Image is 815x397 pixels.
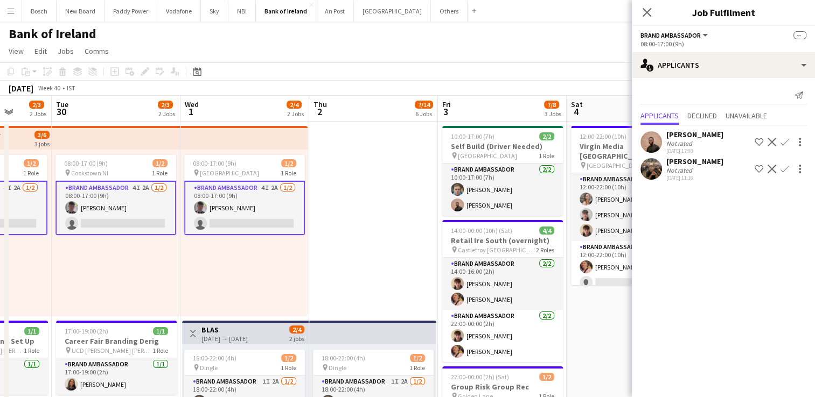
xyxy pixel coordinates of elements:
[56,358,177,395] app-card-role: Brand Ambassador1/117:00-19:00 (2h)[PERSON_NAME]
[30,44,51,58] a: Edit
[415,110,433,118] div: 6 Jobs
[71,169,108,177] span: Cookstown NI
[184,155,305,235] app-job-card: 08:00-17:00 (9h)1/2 [GEOGRAPHIC_DATA]1 RoleBrand Ambassador4I2A1/208:00-17:00 (9h)[PERSON_NAME]
[152,159,168,167] span: 1/2
[442,220,563,362] app-job-card: 14:00-00:00 (10h) (Sat)4/4Retail Ire South (overnight) Castletroy [GEOGRAPHIC_DATA]2 RolesBrand A...
[451,226,512,235] span: 14:00-00:00 (10h) (Sat)
[539,373,554,381] span: 1/2
[9,46,24,56] span: View
[184,181,305,235] app-card-role: Brand Ambassador4I2A1/208:00-17:00 (9h)[PERSON_NAME]
[442,382,563,392] h3: Group Risk Group Rec
[55,155,176,235] app-job-card: 08:00-17:00 (9h)1/2 Cookstown NI1 RoleBrand Ambassador4I2A1/208:00-17:00 (9h)[PERSON_NAME]
[34,46,47,56] span: Edit
[22,1,57,22] button: Bosch
[640,31,701,39] span: Brand Ambassador
[201,1,228,22] button: Sky
[539,226,554,235] span: 4/4
[256,1,316,22] button: Bank of Ireland
[200,364,218,372] span: Dingle
[409,364,425,372] span: 1 Role
[442,100,451,109] span: Fri
[24,327,39,335] span: 1/1
[281,159,296,167] span: 1/2
[571,126,692,285] app-job-card: 12:00-22:00 (10h)4/5Virgin Media [GEOGRAPHIC_DATA] [GEOGRAPHIC_DATA]2 RolesBrand Ambassador3/312:...
[640,112,679,119] span: Applicants
[24,346,39,355] span: 1 Role
[4,44,28,58] a: View
[442,126,563,216] app-job-card: 10:00-17:00 (7h)2/2Self Build (Driver Needed) [GEOGRAPHIC_DATA]1 RoleBrand Ambassador2/210:00-17:...
[354,1,431,22] button: [GEOGRAPHIC_DATA]
[287,110,304,118] div: 2 Jobs
[640,31,709,39] button: Brand Ambassador
[152,169,168,177] span: 1 Role
[30,110,46,118] div: 2 Jobs
[632,52,815,78] div: Applicants
[442,141,563,151] h3: Self Build (Driver Needed)
[57,1,105,22] button: New Board
[55,181,176,235] app-card-role: Brand Ambassador4I2A1/208:00-17:00 (9h)[PERSON_NAME]
[458,246,536,254] span: Castletroy [GEOGRAPHIC_DATA]
[53,44,78,58] a: Jobs
[580,132,626,140] span: 12:00-22:00 (10h)
[157,1,201,22] button: Vodafone
[458,152,517,160] span: [GEOGRAPHIC_DATA]
[571,241,692,293] app-card-role: Brand Ambassador3I8A1/212:00-22:00 (10h)[PERSON_NAME]
[632,5,815,19] h3: Job Fulfilment
[314,100,327,109] span: Thu
[152,346,168,355] span: 1 Role
[569,105,583,118] span: 4
[281,364,296,372] span: 1 Role
[289,325,304,334] span: 2/4
[666,130,723,139] div: [PERSON_NAME]
[442,164,563,216] app-card-role: Brand Ambassador2/210:00-17:00 (7h)[PERSON_NAME][PERSON_NAME]
[153,327,168,335] span: 1/1
[666,174,723,181] div: [DATE] 11:16
[289,334,304,343] div: 2 jobs
[65,327,108,335] span: 17:00-19:00 (2h)
[29,101,44,109] span: 2/3
[329,364,346,372] span: Dingle
[415,101,433,109] span: 7/14
[281,354,296,362] span: 1/2
[36,84,62,92] span: Week 40
[687,112,717,119] span: Declined
[666,157,723,166] div: [PERSON_NAME]
[85,46,109,56] span: Comms
[312,105,327,118] span: 2
[536,246,554,254] span: 2 Roles
[201,325,248,335] h3: BLAS
[316,1,354,22] button: An Post
[442,310,563,362] app-card-role: Brand Ambassador2/222:00-00:00 (2h)[PERSON_NAME][PERSON_NAME]
[539,152,554,160] span: 1 Role
[228,1,256,22] button: NBI
[544,101,559,109] span: 7/8
[56,321,177,395] app-job-card: 17:00-19:00 (2h)1/1Career Fair Branding Derig UCD [PERSON_NAME] [PERSON_NAME]1 RoleBrand Ambassad...
[64,159,108,167] span: 08:00-17:00 (9h)
[451,373,509,381] span: 22:00-00:00 (2h) (Sat)
[666,139,694,147] div: Not rated
[200,169,259,177] span: [GEOGRAPHIC_DATA]
[54,105,68,118] span: 30
[287,101,302,109] span: 2/4
[571,173,692,241] app-card-role: Brand Ambassador3/312:00-22:00 (10h)[PERSON_NAME][PERSON_NAME][PERSON_NAME]
[9,83,33,94] div: [DATE]
[158,110,175,118] div: 2 Jobs
[158,101,173,109] span: 2/3
[726,112,767,119] span: Unavailable
[431,1,468,22] button: Others
[539,132,554,140] span: 2/2
[640,40,806,48] div: 08:00-17:00 (9h)
[23,169,39,177] span: 1 Role
[183,105,199,118] span: 1
[72,346,152,355] span: UCD [PERSON_NAME] [PERSON_NAME]
[80,44,113,58] a: Comms
[34,139,50,148] div: 3 jobs
[9,26,96,42] h1: Bank of Ireland
[34,131,50,139] span: 3/6
[58,46,74,56] span: Jobs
